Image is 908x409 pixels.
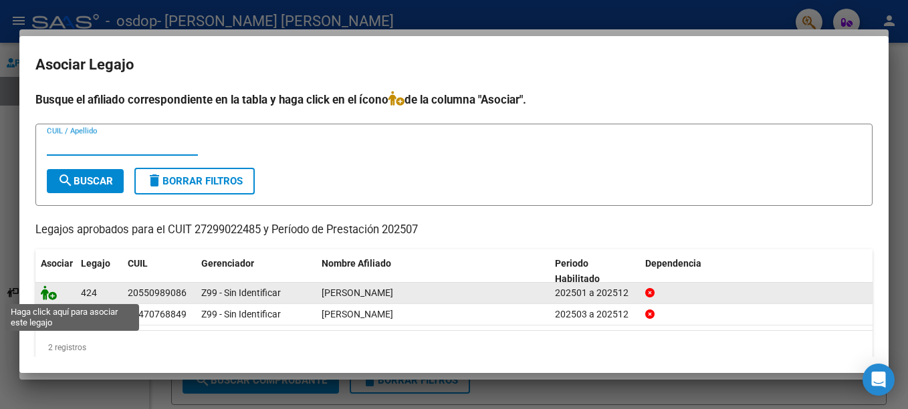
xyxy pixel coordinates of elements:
[645,258,701,269] span: Dependencia
[58,175,113,187] span: Buscar
[81,287,97,298] span: 424
[35,331,873,364] div: 2 registros
[863,364,895,396] div: Open Intercom Messenger
[322,287,393,298] span: SWIRIDO FANDI JEREMIAS
[146,172,162,188] mat-icon: delete
[196,249,316,293] datatable-header-cell: Gerenciador
[322,258,391,269] span: Nombre Afiliado
[35,249,76,293] datatable-header-cell: Asociar
[550,249,640,293] datatable-header-cell: Periodo Habilitado
[58,172,74,188] mat-icon: search
[35,91,873,108] h4: Busque el afiliado correspondiente en la tabla y haga click en el ícono de la columna "Asociar".
[640,249,873,293] datatable-header-cell: Dependencia
[555,285,635,301] div: 202501 a 202512
[35,52,873,78] h2: Asociar Legajo
[81,258,110,269] span: Legajo
[76,249,122,293] datatable-header-cell: Legajo
[201,258,254,269] span: Gerenciador
[81,309,97,319] span: 925
[128,307,187,322] div: 27470768849
[201,287,281,298] span: Z99 - Sin Identificar
[322,309,393,319] span: RUBIO LOLA
[128,285,187,301] div: 20550989086
[316,249,550,293] datatable-header-cell: Nombre Afiliado
[47,169,124,193] button: Buscar
[122,249,196,293] datatable-header-cell: CUIL
[41,258,73,269] span: Asociar
[555,258,600,284] span: Periodo Habilitado
[35,222,873,239] p: Legajos aprobados para el CUIT 27299022485 y Período de Prestación 202507
[201,309,281,319] span: Z99 - Sin Identificar
[555,307,635,322] div: 202503 a 202512
[134,168,255,194] button: Borrar Filtros
[146,175,243,187] span: Borrar Filtros
[128,258,148,269] span: CUIL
